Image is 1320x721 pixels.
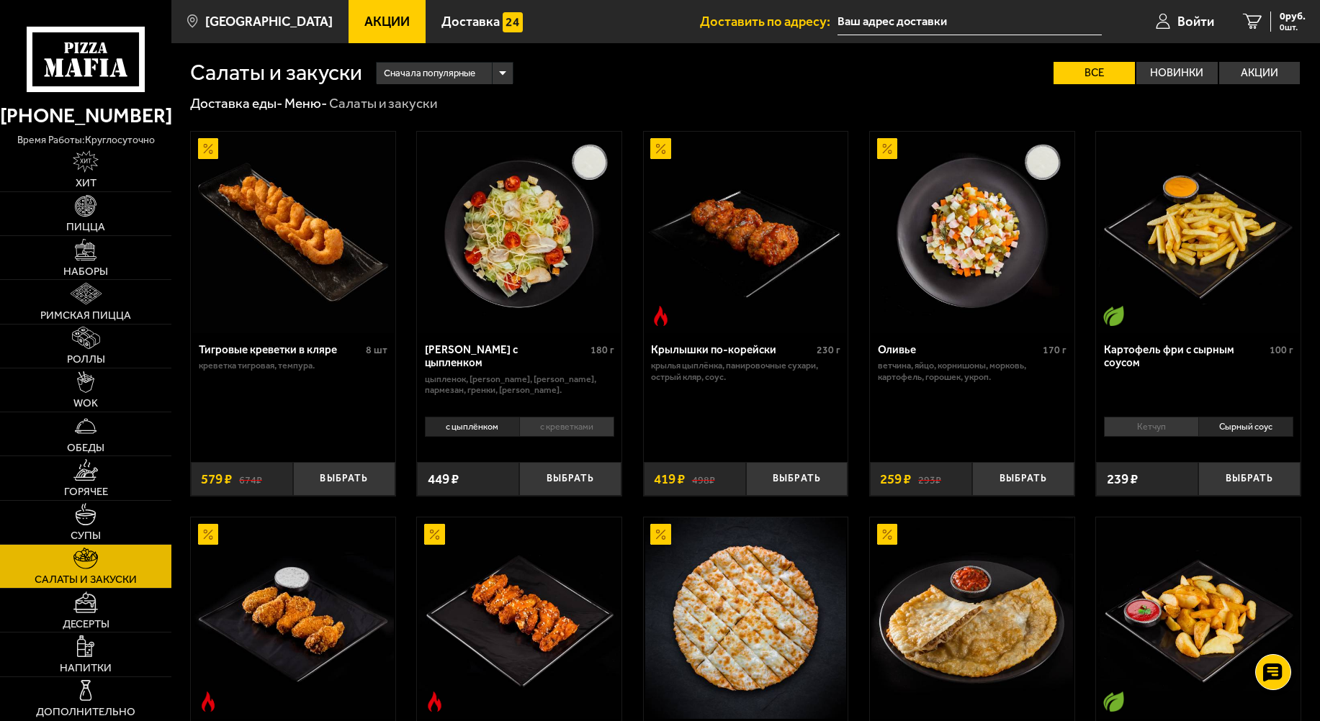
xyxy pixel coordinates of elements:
img: Тигровые креветки в кляре [192,132,394,333]
span: Дополнительно [36,707,135,717]
a: АкционныйЧизи слайс [644,517,848,719]
span: 100 г [1270,344,1293,356]
span: Супы [71,530,101,541]
img: Акционный [198,524,219,545]
h1: Салаты и закуски [190,62,362,84]
div: Картофель фри с сырным соусом [1104,343,1266,370]
a: АкционныйОливье [870,132,1074,333]
img: Острое блюдо [650,306,671,327]
li: Кетчуп [1104,417,1198,436]
span: WOK [73,398,98,409]
li: с цыплёнком [425,417,519,436]
span: Обеды [67,443,104,453]
span: 8 шт [366,344,387,356]
p: цыпленок, [PERSON_NAME], [PERSON_NAME], пармезан, гренки, [PERSON_NAME]. [425,373,614,396]
span: 170 г [1043,344,1067,356]
p: крылья цыплёнка, панировочные сухари, острый кляр, соус. [651,360,840,382]
span: 449 ₽ [428,472,459,486]
button: Выбрать [746,462,848,496]
span: 579 ₽ [201,472,232,486]
img: Салат Цезарь с цыпленком [418,132,620,333]
span: Доставка [441,15,500,28]
button: Выбрать [972,462,1074,496]
span: 0 шт. [1280,23,1306,32]
span: Римская пицца [40,310,131,321]
span: Акции [364,15,410,28]
img: Оливье [871,132,1073,333]
button: Выбрать [293,462,395,496]
div: Оливье [878,343,1040,356]
div: 0 [417,412,621,452]
img: Острое блюдо [424,691,445,712]
span: Сначала популярные [384,60,475,86]
li: с креветками [519,417,614,436]
span: Роллы [67,354,105,365]
a: Салат Цезарь с цыпленком [417,132,621,333]
img: Акционный [650,524,671,545]
button: Выбрать [1198,462,1301,496]
li: Сырный соус [1198,417,1293,436]
span: Салаты и закуски [35,574,137,585]
img: Акционный [877,138,898,159]
img: 15daf4d41897b9f0e9f617042186c801.svg [503,12,524,33]
img: Чебурек с мясом и соусом аррива [871,517,1073,719]
div: Салаты и закуски [329,95,437,113]
span: Доставить по адресу: [700,15,838,28]
div: 0 [1096,412,1301,452]
a: АкционныйЧебурек с мясом и соусом аррива [870,517,1074,719]
a: Доставка еды- [190,95,282,112]
div: [PERSON_NAME] с цыпленком [425,343,587,370]
a: АкционныйОстрое блюдоКрылья Дракона стандартная порция [417,517,621,719]
span: Пицца [66,222,105,232]
img: Вегетарианское блюдо [1103,691,1124,712]
p: ветчина, яйцо, корнишоны, морковь, картофель, горошек, укроп. [878,360,1067,382]
img: Акционный [198,138,219,159]
span: 0 руб. [1280,12,1306,22]
s: 674 ₽ [239,472,262,486]
span: 180 г [591,344,614,356]
a: АкционныйТигровые креветки в кляре [191,132,395,333]
img: Крылья Дракона стандартная порция [418,517,620,719]
input: Ваш адрес доставки [838,9,1102,35]
p: креветка тигровая, темпура. [199,360,388,371]
span: Горячее [64,486,108,497]
s: 293 ₽ [918,472,941,486]
img: Крылышки в кляре стандартная порция c соусом [192,517,394,719]
a: АкционныйОстрое блюдоКрылышки в кляре стандартная порция c соусом [191,517,395,719]
span: 259 ₽ [880,472,911,486]
img: Акционный [424,524,445,545]
button: Выбрать [519,462,621,496]
a: АкционныйОстрое блюдоКрылышки по-корейски [644,132,848,333]
a: Вегетарианское блюдоКартофель айдахо с кетчупом [1096,517,1301,719]
s: 498 ₽ [692,472,715,486]
span: 230 г [817,344,840,356]
a: Вегетарианское блюдоКартофель фри с сырным соусом [1096,132,1301,333]
a: Меню- [284,95,327,112]
span: Десерты [63,619,109,630]
span: Хит [76,178,96,189]
img: Картофель айдахо с кетчупом [1097,517,1299,719]
img: Крылышки по-корейски [645,132,847,333]
label: Акции [1219,62,1301,84]
img: Острое блюдо [198,691,219,712]
img: Картофель фри с сырным соусом [1097,132,1299,333]
span: [GEOGRAPHIC_DATA] [205,15,333,28]
span: 239 ₽ [1107,472,1138,486]
img: Чизи слайс [645,517,847,719]
img: Вегетарианское блюдо [1103,306,1124,327]
label: Новинки [1136,62,1218,84]
div: Тигровые креветки в кляре [199,343,363,356]
div: Крылышки по-корейски [651,343,813,356]
img: Акционный [877,524,898,545]
img: Акционный [650,138,671,159]
span: Напитки [60,663,112,674]
span: Наборы [63,266,108,277]
label: Все [1054,62,1135,84]
span: 419 ₽ [654,472,685,486]
span: Войти [1177,15,1214,28]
